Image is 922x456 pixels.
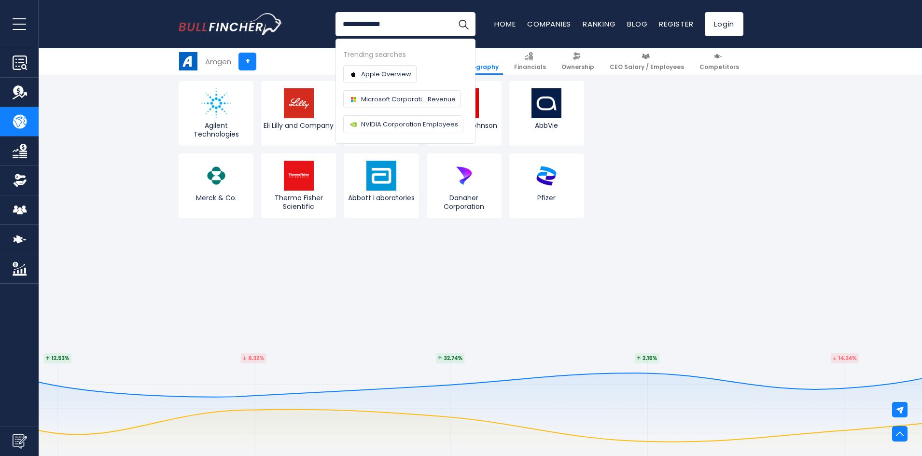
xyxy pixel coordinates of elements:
[610,63,684,71] span: CEO Salary / Employees
[264,193,334,211] span: Thermo Fisher Scientific
[261,81,336,146] a: Eli Lilly and Company
[512,121,582,130] span: AbbVie
[343,65,417,83] a: Apple Overview
[659,19,693,29] a: Register
[344,153,419,218] a: Abbott Laboratories
[361,94,456,104] span: Microsoft Corporati... Revenue
[343,90,461,108] a: Microsoft Corporati... Revenue
[429,193,499,211] span: Danaher Corporation
[514,63,546,71] span: Financials
[627,19,647,29] a: Blog
[361,69,411,79] span: Apple Overview
[238,53,256,70] a: +
[264,121,334,130] span: Eli Lilly and Company
[509,81,584,146] a: AbbVie
[349,69,358,79] img: Company logo
[181,193,251,202] span: Merck & Co.
[179,13,283,35] img: Bullfincher logo
[346,193,416,202] span: Abbott Laboratories
[494,19,516,29] a: Home
[349,120,358,129] img: Company logo
[284,161,314,191] img: TMO logo
[512,193,582,202] span: Pfizer
[13,173,27,188] img: Ownership
[343,115,463,133] a: NVIDIA Corporation Employees
[201,161,231,191] img: MRK logo
[179,61,584,75] h3: Related company
[201,88,231,118] img: A logo
[561,63,594,71] span: Ownership
[605,48,688,75] a: CEO Salary / Employees
[343,49,468,60] div: Trending searches
[205,56,231,67] div: Amgen
[366,161,396,191] img: ABT logo
[531,88,561,118] img: ABBV logo
[451,12,475,36] button: Search
[179,153,253,218] a: Merck & Co.
[284,88,314,118] img: LLY logo
[179,52,197,70] img: AMGN logo
[695,48,743,75] a: Competitors
[557,48,599,75] a: Ownership
[531,161,561,191] img: PFE logo
[510,48,550,75] a: Financials
[349,95,358,104] img: Company logo
[699,63,739,71] span: Competitors
[705,12,743,36] a: Login
[583,19,615,29] a: Ranking
[361,119,458,129] span: NVIDIA Corporation Employees
[179,13,282,35] a: Go to homepage
[449,161,479,191] img: DHR logo
[509,153,584,218] a: Pfizer
[427,153,502,218] a: Danaher Corporation
[179,81,253,146] a: Agilent Technologies
[527,19,571,29] a: Companies
[181,121,251,138] span: Agilent Technologies
[261,153,336,218] a: Thermo Fisher Scientific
